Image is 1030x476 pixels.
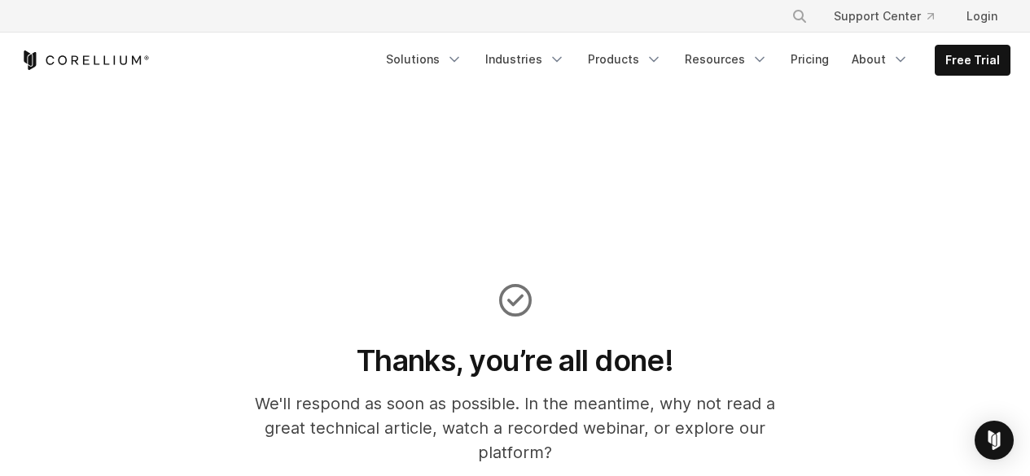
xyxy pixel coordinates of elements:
a: Resources [675,45,778,74]
div: Open Intercom Messenger [975,421,1014,460]
a: Products [578,45,672,74]
button: Search [785,2,814,31]
div: Navigation Menu [376,45,1010,76]
a: Support Center [821,2,947,31]
a: Industries [476,45,575,74]
a: Free Trial [936,46,1010,75]
a: About [842,45,918,74]
a: Pricing [781,45,839,74]
div: Navigation Menu [772,2,1010,31]
h1: Thanks, you’re all done! [233,343,797,378]
a: Login [953,2,1010,31]
a: Solutions [376,45,472,74]
a: Corellium Home [20,50,150,70]
p: We'll respond as soon as possible. In the meantime, why not read a great technical article, watch... [233,391,797,465]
